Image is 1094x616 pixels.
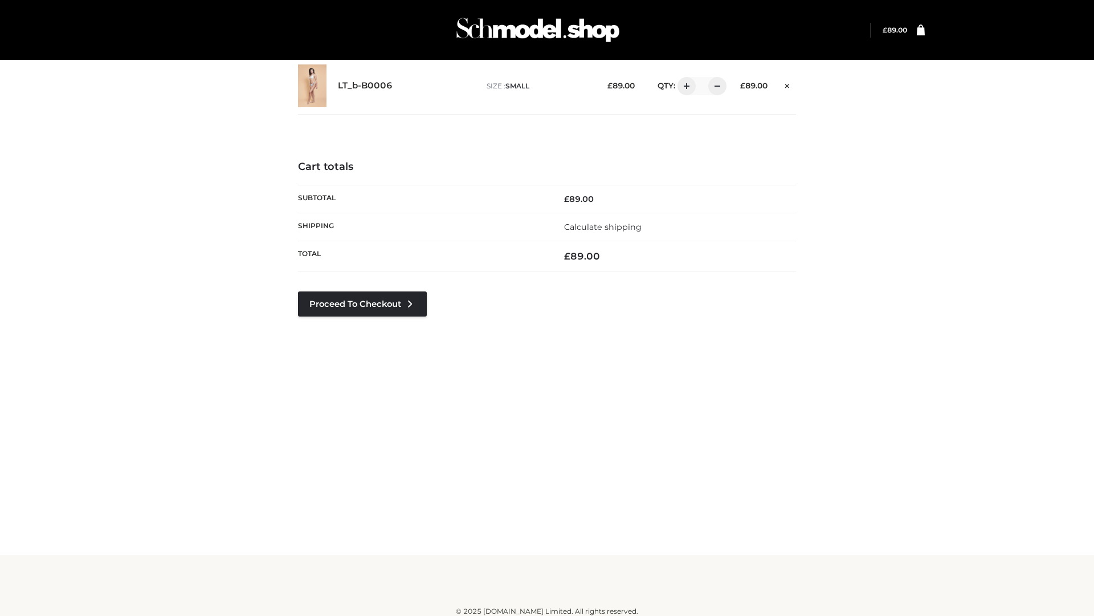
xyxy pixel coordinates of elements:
bdi: 89.00 [607,81,635,90]
bdi: 89.00 [740,81,768,90]
p: size : [487,81,590,91]
a: Remove this item [779,77,796,92]
bdi: 89.00 [564,194,594,204]
div: QTY: [646,77,722,95]
span: £ [607,81,613,90]
span: £ [564,250,570,262]
th: Subtotal [298,185,547,213]
span: £ [740,81,745,90]
a: LT_b-B0006 [338,80,393,91]
th: Shipping [298,213,547,241]
span: £ [564,194,569,204]
span: SMALL [505,82,529,90]
a: Proceed to Checkout [298,291,427,317]
a: Calculate shipping [564,222,642,232]
h4: Cart totals [298,161,796,173]
th: Total [298,241,547,271]
bdi: 89.00 [883,26,907,34]
span: £ [883,26,887,34]
bdi: 89.00 [564,250,600,262]
a: £89.00 [883,26,907,34]
img: Schmodel Admin 964 [452,7,623,52]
